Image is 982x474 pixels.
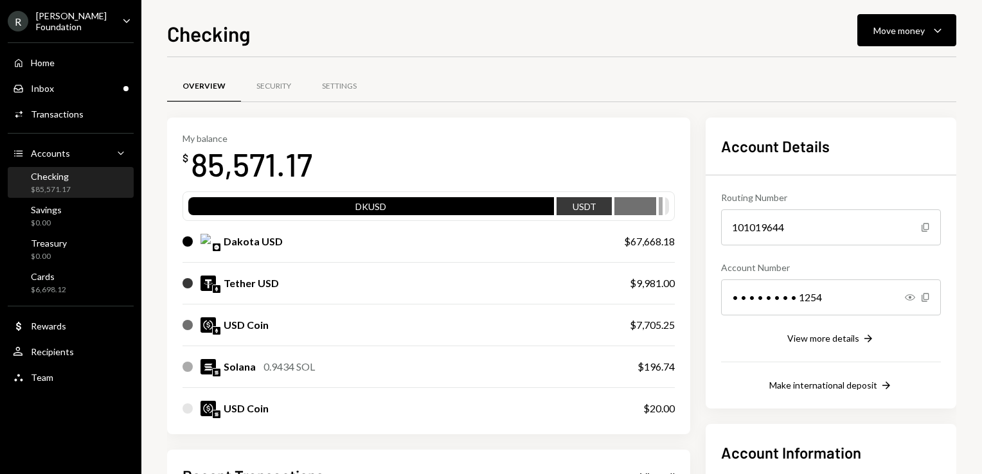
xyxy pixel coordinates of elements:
[8,51,134,74] a: Home
[167,70,241,103] a: Overview
[31,218,62,229] div: $0.00
[8,76,134,100] a: Inbox
[643,401,675,416] div: $20.00
[213,369,220,376] img: solana-mainnet
[8,365,134,389] a: Team
[769,379,893,393] button: Make international deposit
[31,148,70,159] div: Accounts
[183,81,226,92] div: Overview
[183,152,188,164] div: $
[31,109,84,119] div: Transactions
[8,11,28,31] div: R
[721,191,941,204] div: Routing Number
[191,144,312,184] div: 85,571.17
[8,200,134,231] a: Savings$0.00
[857,14,956,46] button: Move money
[624,234,675,249] div: $67,668.18
[31,285,66,295] div: $6,698.12
[8,340,134,363] a: Recipients
[8,141,134,164] a: Accounts
[787,332,875,346] button: View more details
[224,234,283,249] div: Dakota USD
[31,184,71,195] div: $85,571.17
[31,204,62,215] div: Savings
[721,261,941,274] div: Account Number
[167,21,251,46] h1: Checking
[638,359,675,374] div: $196.74
[769,380,877,391] div: Make international deposit
[8,267,134,298] a: Cards$6,698.12
[201,276,216,291] img: USDT
[256,81,291,92] div: Security
[31,57,55,68] div: Home
[31,372,53,383] div: Team
[721,442,941,463] h2: Account Information
[31,238,67,249] div: Treasury
[322,81,357,92] div: Settings
[213,410,220,418] img: solana-mainnet
[224,401,269,416] div: USD Coin
[31,271,66,282] div: Cards
[721,279,941,315] div: • • • • • • • • 1254
[8,234,134,265] a: Treasury$0.00
[31,346,74,357] div: Recipients
[307,70,372,103] a: Settings
[201,359,216,374] img: SOL
[213,327,220,335] img: ethereum-mainnet
[36,10,112,32] div: [PERSON_NAME] Foundation
[213,243,220,251] img: base-mainnet
[557,200,612,218] div: USDT
[31,320,66,331] div: Rewards
[8,314,134,337] a: Rewards
[188,200,554,218] div: DKUSD
[31,83,54,94] div: Inbox
[721,209,941,245] div: 101019644
[630,276,675,291] div: $9,981.00
[873,24,925,37] div: Move money
[31,251,67,262] div: $0.00
[787,333,859,344] div: View more details
[201,401,216,416] img: USDC
[721,136,941,157] h2: Account Details
[224,276,279,291] div: Tether USD
[31,171,71,182] div: Checking
[224,359,256,374] div: Solana
[241,70,307,103] a: Security
[8,102,134,125] a: Transactions
[263,359,315,374] div: 0.9434 SOL
[201,317,216,333] img: USDC
[201,234,216,249] img: DKUSD
[183,133,312,144] div: My balance
[224,317,269,333] div: USD Coin
[213,285,220,293] img: ethereum-mainnet
[630,317,675,333] div: $7,705.25
[8,167,134,198] a: Checking$85,571.17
